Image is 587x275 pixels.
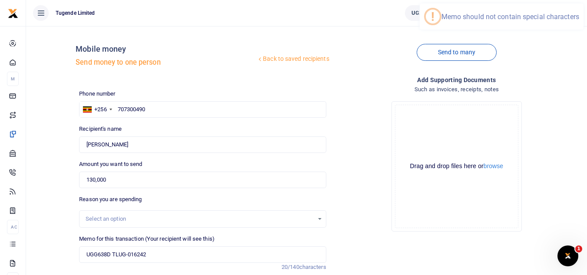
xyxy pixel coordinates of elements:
[282,264,299,270] span: 20/140
[79,89,115,98] label: Phone number
[76,58,256,67] h5: Send money to one person
[76,44,256,54] h4: Mobile money
[79,172,326,188] input: UGX
[411,9,444,17] span: UGX 371,645
[395,162,518,170] div: Drag and drop files here or
[7,220,19,234] li: Ac
[575,245,582,252] span: 1
[441,13,579,21] div: Memo should not contain special characters
[401,5,454,21] li: Wallet ballance
[256,51,330,67] a: Back to saved recipients
[79,136,326,153] input: Loading name...
[79,125,122,133] label: Recipient's name
[79,235,215,243] label: Memo for this transaction (Your recipient will see this)
[431,10,434,23] div: !
[79,101,326,118] input: Enter phone number
[557,245,578,266] iframe: Intercom live chat
[8,10,18,16] a: logo-small logo-large logo-large
[79,246,326,263] input: Enter extra information
[52,9,99,17] span: Tugende Limited
[484,163,503,169] button: browse
[333,75,580,85] h4: Add supporting Documents
[86,215,313,223] div: Select an option
[79,195,142,204] label: Reason you are spending
[80,102,114,117] div: Uganda: +256
[94,105,106,114] div: +256
[299,264,326,270] span: characters
[8,8,18,19] img: logo-small
[417,44,497,61] a: Send to many
[79,160,142,169] label: Amount you want to send
[7,72,19,86] li: M
[405,5,451,21] a: UGX 371,645
[333,85,580,94] h4: Such as invoices, receipts, notes
[391,101,522,232] div: File Uploader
